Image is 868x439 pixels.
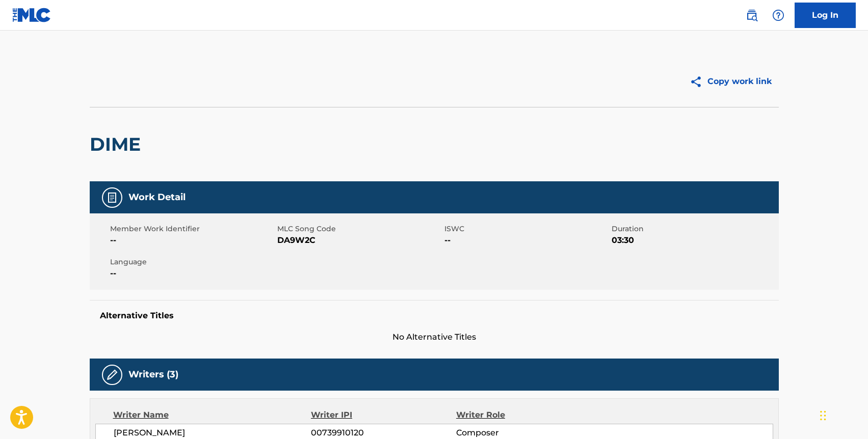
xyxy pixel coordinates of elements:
[277,234,442,246] span: DA9W2C
[106,369,118,381] img: Writers
[456,409,588,421] div: Writer Role
[682,69,779,94] button: Copy work link
[110,234,275,246] span: --
[110,224,275,234] span: Member Work Identifier
[742,5,762,25] a: Public Search
[110,257,275,267] span: Language
[277,224,442,234] span: MLC Song Code
[612,234,776,246] span: 03:30
[110,267,275,280] span: --
[311,409,456,421] div: Writer IPI
[444,224,609,234] span: ISWC
[772,9,784,21] img: help
[113,409,311,421] div: Writer Name
[444,234,609,246] span: --
[817,390,868,439] iframe: Chat Widget
[690,75,707,88] img: Copy work link
[768,5,788,25] div: Help
[12,8,51,22] img: MLC Logo
[820,400,826,431] div: Drag
[128,191,186,203] h5: Work Detail
[106,191,118,204] img: Work Detail
[90,331,779,343] span: No Alternative Titles
[100,311,769,321] h5: Alternative Titles
[311,427,456,439] span: 00739910120
[128,369,178,380] h5: Writers (3)
[612,224,776,234] span: Duration
[746,9,758,21] img: search
[795,3,856,28] a: Log In
[456,427,588,439] span: Composer
[90,133,146,156] h2: DIME
[114,427,311,439] span: [PERSON_NAME]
